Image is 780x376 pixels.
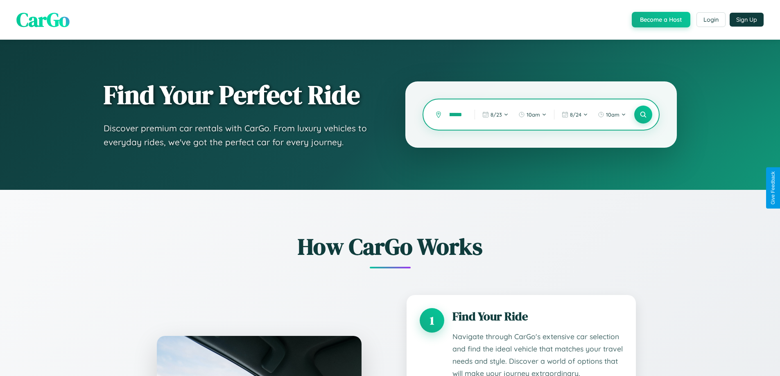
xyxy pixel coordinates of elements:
span: 10am [527,111,540,118]
div: 1 [420,308,444,333]
h2: How CarGo Works [145,231,636,262]
button: 10am [594,108,630,121]
div: Give Feedback [770,171,776,205]
p: Discover premium car rentals with CarGo. From luxury vehicles to everyday rides, we've got the pe... [104,122,373,149]
button: Sign Up [730,13,764,27]
span: 10am [606,111,619,118]
button: Login [696,12,726,27]
h1: Find Your Perfect Ride [104,81,373,109]
span: CarGo [16,6,70,33]
button: 8/23 [478,108,513,121]
button: 10am [514,108,551,121]
span: 8 / 24 [570,111,581,118]
span: 8 / 23 [491,111,502,118]
button: Become a Host [632,12,690,27]
button: 8/24 [558,108,592,121]
h3: Find Your Ride [452,308,623,324]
